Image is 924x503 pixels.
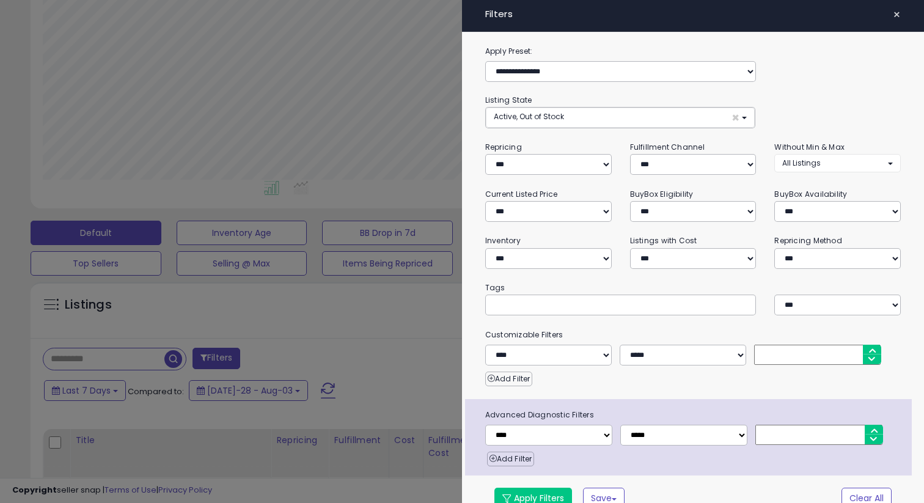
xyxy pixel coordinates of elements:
span: Advanced Diagnostic Filters [476,408,912,422]
small: Listing State [485,95,532,105]
small: Current Listed Price [485,189,557,199]
small: Fulfillment Channel [630,142,705,152]
span: × [732,111,739,124]
button: All Listings [774,154,901,172]
small: Inventory [485,235,521,246]
span: Active, Out of Stock [494,111,564,122]
button: Add Filter [487,452,534,466]
label: Apply Preset: [476,45,910,58]
small: Tags [476,281,910,295]
small: BuyBox Availability [774,189,847,199]
span: × [893,6,901,23]
small: Customizable Filters [476,328,910,342]
span: All Listings [782,158,821,168]
small: Listings with Cost [630,235,697,246]
small: Repricing Method [774,235,842,246]
small: Without Min & Max [774,142,845,152]
button: × [888,6,906,23]
small: Repricing [485,142,522,152]
button: Add Filter [485,372,532,386]
h4: Filters [485,9,901,20]
button: Active, Out of Stock × [486,108,755,128]
small: BuyBox Eligibility [630,189,694,199]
